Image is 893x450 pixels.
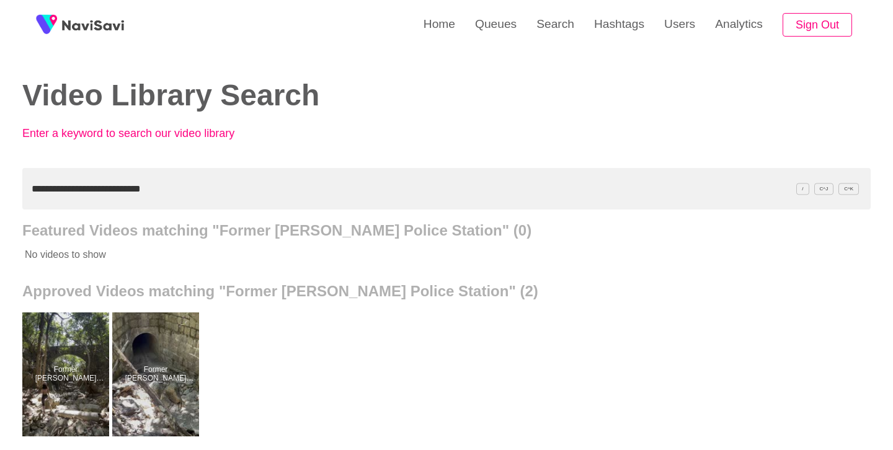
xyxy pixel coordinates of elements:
[783,13,852,37] button: Sign Out
[22,283,871,300] h2: Approved Videos matching "Former [PERSON_NAME] Police Station" (2)
[814,183,834,195] span: C^J
[22,127,295,140] p: Enter a keyword to search our video library
[31,9,62,40] img: fireSpot
[62,19,124,31] img: fireSpot
[22,79,428,112] h2: Video Library Search
[112,312,202,436] a: Former [PERSON_NAME][GEOGRAPHIC_DATA]Former Stanley Police Station
[838,183,859,195] span: C^K
[796,183,809,195] span: /
[22,239,786,270] p: No videos to show
[22,312,112,436] a: Former [PERSON_NAME][GEOGRAPHIC_DATA]Former Stanley Police Station
[22,222,871,239] h2: Featured Videos matching "Former [PERSON_NAME] Police Station" (0)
